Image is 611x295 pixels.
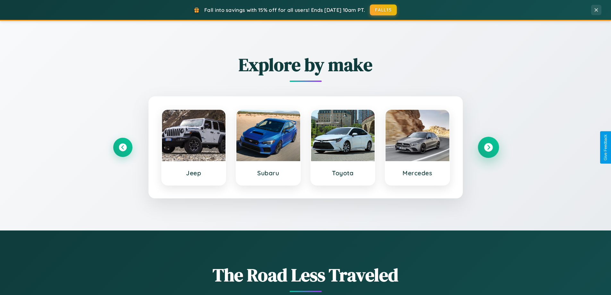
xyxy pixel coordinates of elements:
[243,169,294,177] h3: Subaru
[318,169,369,177] h3: Toyota
[113,52,498,77] h2: Explore by make
[392,169,443,177] h3: Mercedes
[168,169,219,177] h3: Jeep
[370,4,397,15] button: FALL15
[603,134,608,161] div: Give Feedback
[204,7,365,13] span: Fall into savings with 15% off for all users! Ends [DATE] 10am PT.
[113,263,498,287] h1: The Road Less Traveled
